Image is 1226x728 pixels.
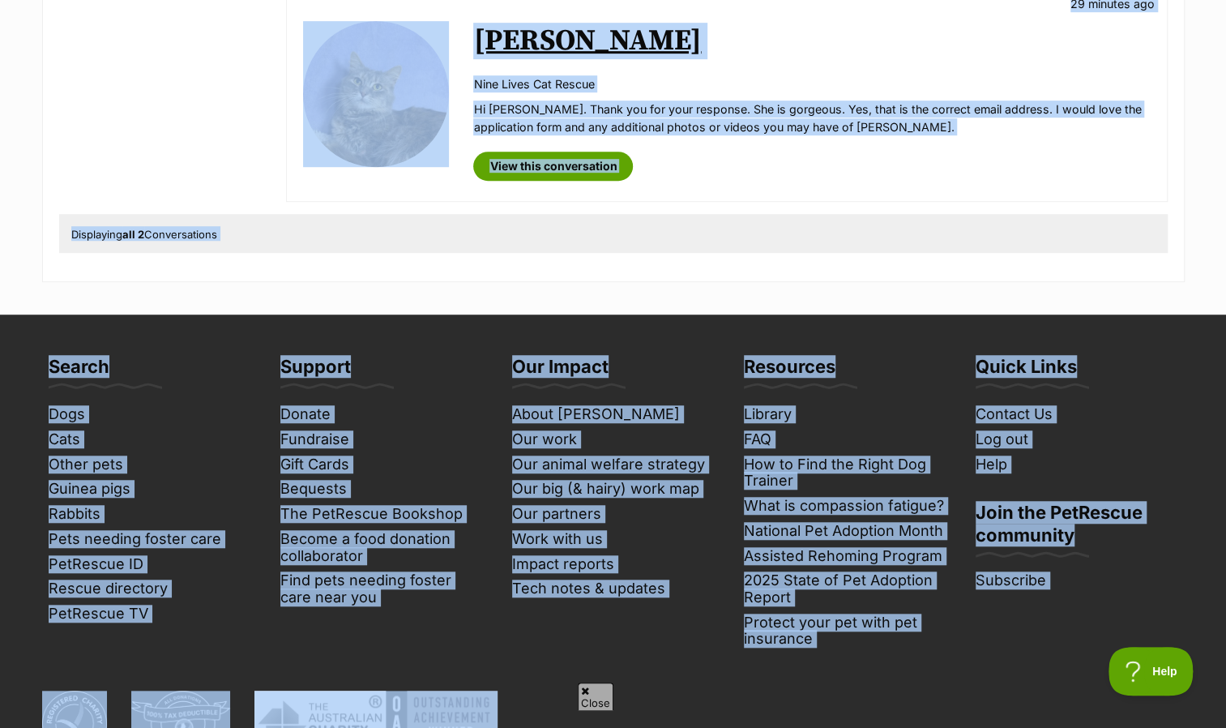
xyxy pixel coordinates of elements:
a: Pets needing foster care [42,527,258,552]
strong: all 2 [122,228,144,241]
a: National Pet Adoption Month [737,519,953,544]
a: How to Find the Right Dog Trainer [737,452,953,494]
p: Hi [PERSON_NAME]. Thank you for your response. She is gorgeous. Yes, that is the correct email ad... [473,101,1150,135]
a: Rescue directory [42,576,258,602]
a: Assisted Rehoming Program [737,544,953,569]
a: Bequests [274,477,489,502]
a: Our partners [506,502,721,527]
a: Library [737,402,953,427]
a: Dogs [42,402,258,427]
a: Our big (& hairy) work map [506,477,721,502]
a: Gift Cards [274,452,489,477]
h3: Resources [744,355,835,388]
a: Become a food donation collaborator [274,527,489,568]
a: Donate [274,402,489,427]
a: Protect your pet with pet insurance [737,610,953,652]
a: Help [969,452,1185,477]
a: Contact Us [969,402,1185,427]
a: Rabbits [42,502,258,527]
h3: Support [280,355,351,388]
span: Close [578,683,613,711]
a: [PERSON_NAME] [473,23,701,59]
a: Log out [969,427,1185,452]
span: Displaying Conversations [71,228,217,241]
a: Tech notes & updates [506,576,721,602]
h3: Join the PetRescue community [976,501,1178,556]
iframe: Help Scout Beacon - Open [1109,647,1194,696]
a: Fundraise [274,427,489,452]
a: 2025 State of Pet Adoption Report [737,568,953,610]
a: Guinea pigs [42,477,258,502]
a: PetRescue TV [42,602,258,627]
p: Nine Lives Cat Rescue [473,75,1150,92]
a: Work with us [506,527,721,552]
h3: Our Impact [512,355,609,388]
a: Other pets [42,452,258,477]
h3: Quick Links [976,355,1077,388]
a: Our animal welfare strategy [506,452,721,477]
a: Impact reports [506,552,721,577]
a: Cats [42,427,258,452]
a: FAQ [737,427,953,452]
a: Subscribe [969,568,1185,593]
a: The PetRescue Bookshop [274,502,489,527]
a: About [PERSON_NAME] [506,402,721,427]
h3: Search [49,355,109,388]
a: View this conversation [473,152,633,181]
a: PetRescue ID [42,552,258,577]
a: Find pets needing foster care near you [274,568,489,610]
a: Our work [506,427,721,452]
a: What is compassion fatigue? [737,494,953,519]
img: Ivana [303,21,449,167]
